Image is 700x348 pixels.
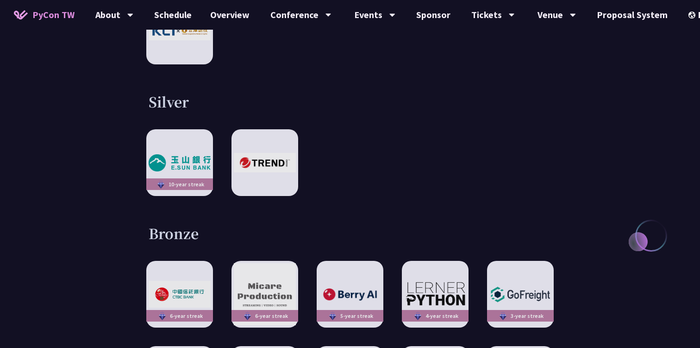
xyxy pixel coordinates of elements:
[231,310,298,322] div: 6-year streak
[234,153,296,172] img: 趨勢科技 Trend Micro
[14,10,28,19] img: Home icon of PyCon TW 2025
[688,12,698,19] img: Locale Icon
[149,154,211,171] img: E.SUN Commercial Bank
[327,310,338,322] img: sponsor-logo-diamond
[402,310,469,322] div: 4-year streak
[319,286,381,303] img: Berry AI
[32,8,75,22] span: PyCon TW
[149,224,551,242] h3: Bronze
[149,281,211,308] img: CTBC Bank
[412,310,423,322] img: sponsor-logo-diamond
[234,263,296,325] img: Micare Production
[404,281,466,307] img: LernerPython
[156,179,166,190] img: sponsor-logo-diamond
[5,3,84,26] a: PyCon TW
[157,310,168,322] img: sponsor-logo-diamond
[487,310,554,322] div: 3-year streak
[146,178,213,190] div: 10-year streak
[317,310,383,322] div: 5-year streak
[146,310,213,322] div: 6-year streak
[489,284,551,306] img: GoFreight
[498,310,508,322] img: sponsor-logo-diamond
[149,22,211,40] img: KCI-Global x TCVC
[149,92,551,111] h3: Silver
[242,310,253,322] img: sponsor-logo-diamond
